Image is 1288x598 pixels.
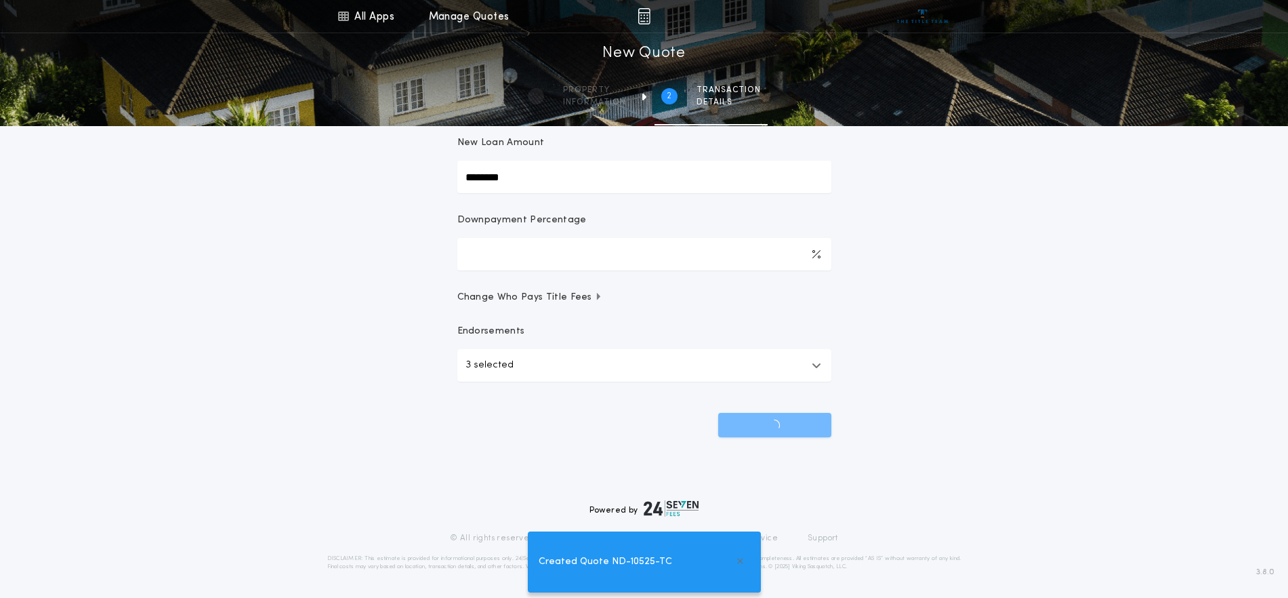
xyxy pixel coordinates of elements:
input: Downpayment Percentage [457,238,831,271]
button: 3 selected [457,349,831,382]
button: Change Who Pays Title Fees [457,291,831,304]
span: details [697,97,761,108]
img: logo [644,500,699,517]
h1: New Quote [602,43,685,64]
img: img [638,8,650,24]
span: Transaction [697,85,761,96]
p: 3 selected [465,357,514,374]
h2: 2 [667,91,671,102]
span: Property [563,85,626,96]
div: Powered by [589,500,699,517]
span: information [563,97,626,108]
p: Downpayment Percentage [457,214,587,227]
span: Created Quote ND-10525-TC [539,555,672,570]
span: Change Who Pays Title Fees [457,291,603,304]
p: New Loan Amount [457,136,545,150]
img: vs-icon [897,9,948,23]
input: New Loan Amount [457,161,831,193]
p: Endorsements [457,325,831,338]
